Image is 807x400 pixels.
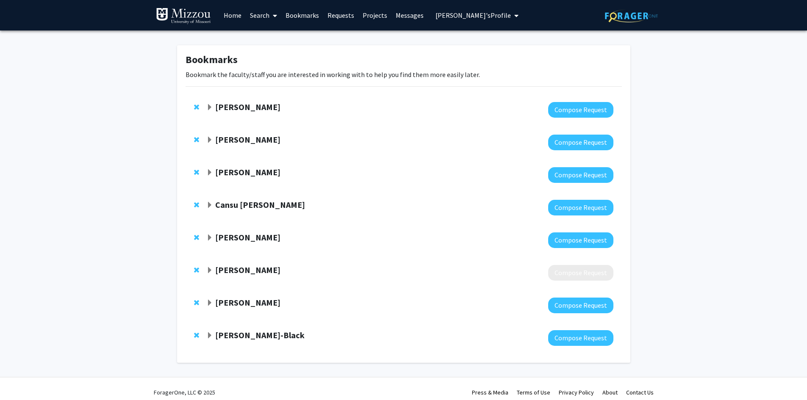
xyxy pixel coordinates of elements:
[206,300,213,306] span: Expand Chau Tong Bookmark
[605,9,658,22] img: ForagerOne Logo
[156,8,211,25] img: University of Missouri Logo
[194,169,199,176] span: Remove Allison Anbari from bookmarks
[246,0,281,30] a: Search
[186,69,622,80] p: Bookmark the faculty/staff you are interested in working with to help you find them more easily l...
[215,102,280,112] strong: [PERSON_NAME]
[323,0,358,30] a: Requests
[206,104,213,111] span: Expand Peter Cornish Bookmark
[548,102,613,118] button: Compose Request to Peter Cornish
[602,389,618,396] a: About
[517,389,550,396] a: Terms of Use
[206,234,213,241] span: Expand Sarah Humfeld Bookmark
[548,200,613,215] button: Compose Request to Cansu Agca
[194,201,199,208] span: Remove Cansu Agca from bookmarks
[358,0,391,30] a: Projects
[435,11,511,19] span: [PERSON_NAME]'s Profile
[219,0,246,30] a: Home
[206,267,213,274] span: Expand Amber Smith Bookmark
[215,265,280,275] strong: [PERSON_NAME]
[548,265,613,281] button: Compose Request to Amber Smith
[215,199,305,210] strong: Cansu [PERSON_NAME]
[194,332,199,339] span: Remove Kerri McBee-Black from bookmarks
[391,0,428,30] a: Messages
[559,389,594,396] a: Privacy Policy
[194,104,199,110] span: Remove Peter Cornish from bookmarks
[548,135,613,150] button: Compose Request to Allison Pease
[548,298,613,313] button: Compose Request to Chau Tong
[548,232,613,248] button: Compose Request to Sarah Humfeld
[186,54,622,66] h1: Bookmarks
[548,167,613,183] button: Compose Request to Allison Anbari
[194,136,199,143] span: Remove Allison Pease from bookmarks
[215,297,280,308] strong: [PERSON_NAME]
[472,389,508,396] a: Press & Media
[206,202,213,209] span: Expand Cansu Agca Bookmark
[626,389,654,396] a: Contact Us
[215,134,280,145] strong: [PERSON_NAME]
[215,167,280,177] strong: [PERSON_NAME]
[215,232,280,243] strong: [PERSON_NAME]
[194,234,199,241] span: Remove Sarah Humfeld from bookmarks
[194,299,199,306] span: Remove Chau Tong from bookmarks
[206,332,213,339] span: Expand Kerri McBee-Black Bookmark
[206,169,213,176] span: Expand Allison Anbari Bookmark
[194,267,199,273] span: Remove Amber Smith from bookmarks
[206,137,213,143] span: Expand Allison Pease Bookmark
[6,362,36,394] iframe: Chat
[215,330,305,340] strong: [PERSON_NAME]-Black
[281,0,323,30] a: Bookmarks
[548,330,613,346] button: Compose Request to Kerri McBee-Black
